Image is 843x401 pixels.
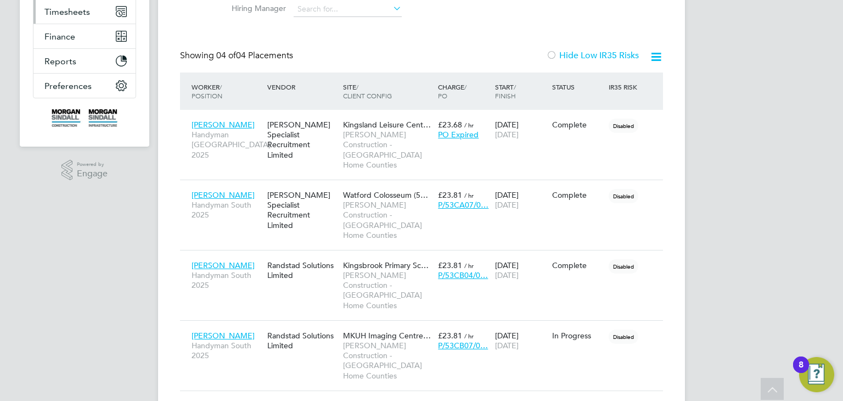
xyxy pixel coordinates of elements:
[552,120,604,130] div: Complete
[189,77,265,105] div: Worker
[438,200,488,210] span: P/53CA07/0…
[609,189,638,203] span: Disabled
[343,120,431,130] span: Kingsland Leisure Cent…
[552,190,604,200] div: Complete
[799,357,834,392] button: Open Resource Center, 8 new notifications
[546,50,639,61] label: Hide Low IR35 Risks
[44,7,90,17] span: Timesheets
[77,160,108,169] span: Powered by
[343,341,432,381] span: [PERSON_NAME] Construction - [GEOGRAPHIC_DATA] Home Counties
[343,331,431,341] span: MKUH Imaging Centre…
[495,341,519,350] span: [DATE]
[549,77,606,97] div: Status
[189,254,663,264] a: [PERSON_NAME]Handyman South 2025Randstad Solutions LimitedKingsbrook Primary Sc…[PERSON_NAME] Con...
[192,130,262,160] span: Handyman [GEOGRAPHIC_DATA] 2025
[343,200,432,240] span: [PERSON_NAME] Construction - [GEOGRAPHIC_DATA] Home Counties
[265,77,340,97] div: Vendor
[609,259,638,274] span: Disabled
[340,77,435,105] div: Site
[438,82,467,100] span: / PO
[216,50,236,61] span: 04 of
[265,325,340,356] div: Randstad Solutions Limited
[438,331,462,341] span: £23.81
[495,82,516,100] span: / Finish
[343,270,432,310] span: [PERSON_NAME] Construction - [GEOGRAPHIC_DATA] Home Counties
[464,191,474,199] span: / hr
[492,77,549,105] div: Start
[192,200,262,220] span: Handyman South 2025
[464,332,474,340] span: / hr
[435,77,492,105] div: Charge
[343,190,428,200] span: Watford Colosseum (5…
[799,365,803,379] div: 8
[44,56,76,66] span: Reports
[192,270,262,290] span: Handyman South 2025
[265,114,340,165] div: [PERSON_NAME] Specialist Recruitment Limited
[33,109,136,127] a: Go to home page
[294,2,402,17] input: Search for...
[492,325,549,356] div: [DATE]
[438,260,462,270] span: £23.81
[464,121,474,129] span: / hr
[189,184,663,193] a: [PERSON_NAME]Handyman South 2025[PERSON_NAME] Specialist Recruitment LimitedWatford Colosseum (5…...
[192,120,255,130] span: [PERSON_NAME]
[189,325,663,334] a: [PERSON_NAME]Handyman South 2025Randstad Solutions LimitedMKUH Imaging Centre…[PERSON_NAME] Const...
[33,74,136,98] button: Preferences
[192,331,255,341] span: [PERSON_NAME]
[44,31,75,42] span: Finance
[192,190,255,200] span: [PERSON_NAME]
[438,130,479,140] span: PO Expired
[33,24,136,48] button: Finance
[192,341,262,360] span: Handyman South 2025
[492,114,549,145] div: [DATE]
[495,200,519,210] span: [DATE]
[495,130,519,140] span: [DATE]
[216,50,293,61] span: 04 Placements
[33,49,136,73] button: Reports
[343,130,432,170] span: [PERSON_NAME] Construction - [GEOGRAPHIC_DATA] Home Counties
[492,185,549,215] div: [DATE]
[492,255,549,286] div: [DATE]
[223,3,286,13] label: Hiring Manager
[552,331,604,341] div: In Progress
[52,109,117,127] img: morgansindall-logo-retina.png
[265,255,340,286] div: Randstad Solutions Limited
[495,270,519,280] span: [DATE]
[192,82,222,100] span: / Position
[438,270,488,280] span: P/53CB04/0…
[606,77,644,97] div: IR35 Risk
[44,81,92,91] span: Preferences
[438,120,462,130] span: £23.68
[343,260,429,270] span: Kingsbrook Primary Sc…
[192,260,255,270] span: [PERSON_NAME]
[343,82,392,100] span: / Client Config
[77,169,108,179] span: Engage
[609,119,638,133] span: Disabled
[438,190,462,200] span: £23.81
[438,341,488,350] span: P/53CB07/0…
[189,114,663,123] a: [PERSON_NAME]Handyman [GEOGRAPHIC_DATA] 2025[PERSON_NAME] Specialist Recruitment LimitedKingsland...
[265,185,340,236] div: [PERSON_NAME] Specialist Recruitment Limited
[464,261,474,270] span: / hr
[552,260,604,270] div: Complete
[180,50,295,62] div: Showing
[61,160,108,181] a: Powered byEngage
[609,330,638,344] span: Disabled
